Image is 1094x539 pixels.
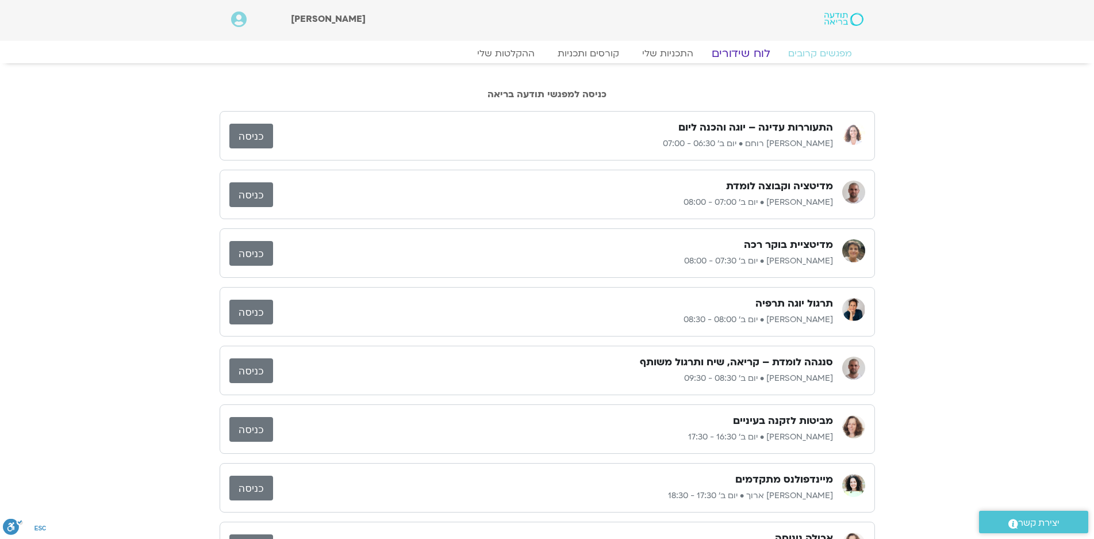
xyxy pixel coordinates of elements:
img: עינת ארוך [842,474,865,497]
span: יצירת קשר [1018,515,1060,531]
img: אורנה סמלסון רוחם [842,122,865,145]
nav: Menu [231,48,863,59]
a: לוח שידורים [697,47,784,60]
p: [PERSON_NAME] • יום ב׳ 07:00 - 08:00 [273,196,833,209]
a: כניסה [229,476,273,500]
span: [PERSON_NAME] [291,13,366,25]
img: דקל קנטי [842,181,865,204]
p: [PERSON_NAME] • יום ב׳ 08:00 - 08:30 [273,313,833,327]
a: קורסים ותכניות [546,48,631,59]
a: מפגשים קרובים [777,48,863,59]
a: כניסה [229,182,273,207]
a: כניסה [229,300,273,324]
img: נעם גרייף [842,239,865,262]
a: כניסה [229,124,273,148]
h2: כניסה למפגשי תודעה בריאה [220,89,875,100]
h3: סנגהה לומדת – קריאה, שיח ותרגול משותף [640,355,833,369]
h3: התעוררות עדינה – יוגה והכנה ליום [678,121,833,135]
a: כניסה [229,241,273,266]
a: ההקלטות שלי [466,48,546,59]
img: נעמה כהן [842,415,865,438]
p: [PERSON_NAME] • יום ב׳ 16:30 - 17:30 [273,430,833,444]
a: התכניות שלי [631,48,705,59]
a: כניסה [229,358,273,383]
h3: מדיטציה וקבוצה לומדת [726,179,833,193]
img: דקל קנטי [842,357,865,380]
p: [PERSON_NAME] רוחם • יום ב׳ 06:30 - 07:00 [273,137,833,151]
p: [PERSON_NAME] • יום ב׳ 08:30 - 09:30 [273,372,833,385]
a: יצירת קשר [979,511,1088,533]
h3: תרגול יוגה תרפיה [755,297,833,311]
h3: מדיטציית בוקר רכה [744,238,833,252]
h3: מיינדפולנס מתקדמים [735,473,833,487]
h3: מביטות לזקנה בעיניים [733,414,833,428]
p: [PERSON_NAME] ארוך • יום ב׳ 17:30 - 18:30 [273,489,833,503]
img: יעל אלנברג [842,298,865,321]
a: כניסה [229,417,273,442]
p: [PERSON_NAME] • יום ב׳ 07:30 - 08:00 [273,254,833,268]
